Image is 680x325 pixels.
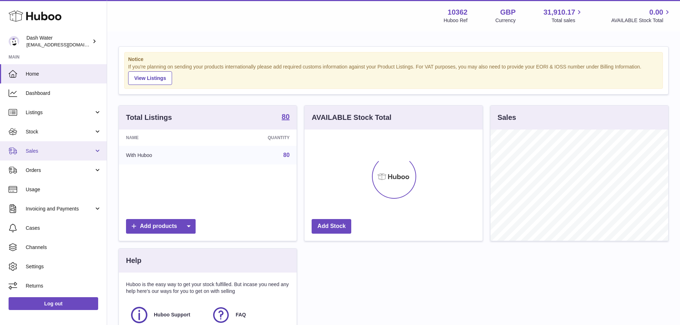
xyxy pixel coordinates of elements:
a: Add Stock [312,219,351,234]
span: FAQ [236,311,246,318]
span: Sales [26,148,94,154]
div: Dash Water [26,35,91,48]
strong: Notice [128,56,659,63]
th: Quantity [213,130,297,146]
a: Huboo Support [130,305,204,325]
span: Invoicing and Payments [26,205,94,212]
span: Settings [26,263,101,270]
a: FAQ [211,305,286,325]
div: Huboo Ref [444,17,468,24]
h3: Total Listings [126,113,172,122]
td: With Huboo [119,146,213,164]
p: Huboo is the easy way to get your stock fulfilled. But incase you need any help here's our ways f... [126,281,289,295]
div: If you're planning on sending your products internationally please add required customs informati... [128,64,659,85]
h3: Sales [498,113,516,122]
strong: 80 [282,113,289,120]
span: Stock [26,128,94,135]
span: Cases [26,225,101,232]
span: 0.00 [649,7,663,17]
a: 80 [282,113,289,122]
a: 80 [283,152,290,158]
span: Returns [26,283,101,289]
span: Orders [26,167,94,174]
span: Usage [26,186,101,193]
h3: Help [126,256,141,265]
div: Currency [495,17,516,24]
span: 31,910.17 [543,7,575,17]
a: Add products [126,219,196,234]
span: [EMAIL_ADDRESS][DOMAIN_NAME] [26,42,105,47]
img: internalAdmin-10362@internal.huboo.com [9,36,19,47]
a: View Listings [128,71,172,85]
span: Channels [26,244,101,251]
span: AVAILABLE Stock Total [611,17,671,24]
strong: 10362 [448,7,468,17]
span: Home [26,71,101,77]
span: Dashboard [26,90,101,97]
span: Total sales [551,17,583,24]
a: 31,910.17 Total sales [543,7,583,24]
strong: GBP [500,7,515,17]
span: Listings [26,109,94,116]
a: Log out [9,297,98,310]
a: 0.00 AVAILABLE Stock Total [611,7,671,24]
th: Name [119,130,213,146]
span: Huboo Support [154,311,190,318]
h3: AVAILABLE Stock Total [312,113,391,122]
